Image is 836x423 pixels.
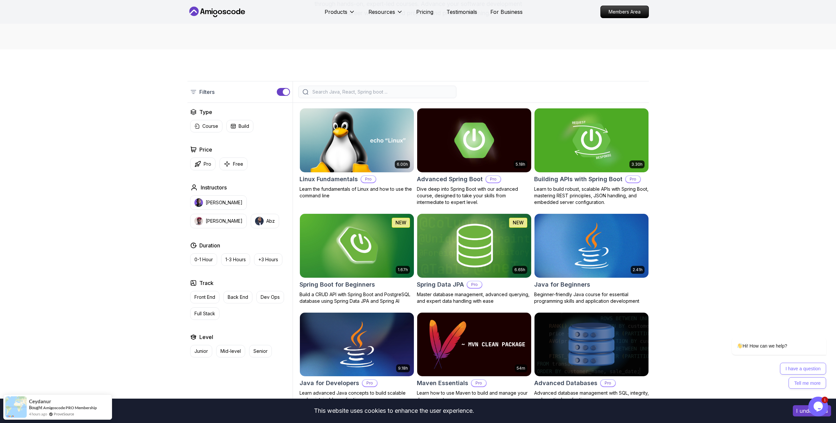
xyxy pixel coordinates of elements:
h2: Linux Fundamentals [300,175,358,184]
p: 5.18h [516,162,525,167]
h2: Maven Essentials [417,379,468,388]
p: Junior [194,348,208,354]
p: Master database management, advanced querying, and expert data handling with ease [417,291,532,304]
p: Dev Ops [261,294,280,300]
a: Building APIs with Spring Boot card3.30hBuilding APIs with Spring BootProLearn to build robust, s... [534,108,649,206]
a: Linux Fundamentals card6.00hLinux FundamentalsProLearn the fundamentals of Linux and how to use t... [300,108,414,199]
p: Advanced database management with SQL, integrity, and practical applications [534,390,649,403]
p: Full Stack [194,310,215,317]
p: Learn the fundamentals of Linux and how to use the command line [300,186,414,199]
img: instructor img [194,198,203,207]
button: Pro [190,157,216,170]
p: 9.18h [398,366,408,371]
p: Back End [228,294,248,300]
img: Spring Boot for Beginners card [300,214,414,278]
p: Resources [368,8,395,16]
button: Accept cookies [793,405,831,416]
p: Pro [467,281,482,288]
a: Spring Data JPA card6.65hNEWSpring Data JPAProMaster database management, advanced querying, and ... [417,213,532,304]
p: Products [325,8,347,16]
button: instructor imgAbz [251,214,279,228]
img: provesource social proof notification image [5,396,27,418]
p: Learn how to use Maven to build and manage your Java projects [417,390,532,403]
p: Learn advanced Java concepts to build scalable and maintainable applications. [300,390,414,403]
p: [PERSON_NAME] [206,218,243,224]
img: Java for Developers card [300,313,414,377]
span: Ceydanur [29,399,51,404]
a: Spring Boot for Beginners card1.67hNEWSpring Boot for BeginnersBuild a CRUD API with Spring Boot ... [300,213,414,304]
p: Senior [253,348,268,354]
button: Products [325,8,355,21]
p: Mid-level [220,348,241,354]
h2: Type [199,108,212,116]
p: Build [239,123,249,129]
button: instructor img[PERSON_NAME] [190,214,247,228]
img: Spring Data JPA card [417,214,531,278]
img: Advanced Spring Boot card [414,107,534,174]
h2: Price [199,146,212,154]
button: Senior [249,345,272,357]
p: 1.67h [398,267,408,272]
a: Amigoscode PRO Membership [43,405,97,410]
h2: Java for Developers [300,379,359,388]
p: Beginner-friendly Java course for essential programming skills and application development [534,291,649,304]
p: Members Area [601,6,649,18]
button: Back End [223,291,252,303]
p: Pro [362,380,377,386]
div: This website uses cookies to enhance the user experience. [5,404,783,418]
iframe: chat widget [808,397,829,416]
button: Course [190,120,222,132]
a: Java for Developers card9.18hJava for DevelopersProLearn advanced Java concepts to build scalable... [300,312,414,403]
h2: Instructors [201,183,227,191]
button: 1-3 Hours [221,253,250,266]
p: Pro [601,380,615,386]
a: Maven Essentials card54mMaven EssentialsProLearn how to use Maven to build and manage your Java p... [417,312,532,403]
h2: Level [199,333,213,341]
p: Free [233,161,243,167]
button: +3 Hours [254,253,282,266]
h2: Advanced Databases [534,379,597,388]
img: instructor img [194,217,203,225]
button: 0-1 Hour [190,253,217,266]
p: Filters [199,88,215,96]
h2: Duration [199,241,220,249]
a: Testimonials [447,8,477,16]
button: Build [226,120,253,132]
p: 0-1 Hour [194,256,213,263]
p: Pro [361,176,376,183]
p: 6.65h [514,267,525,272]
p: Abz [266,218,275,224]
p: Pro [486,176,501,183]
p: Pro [204,161,211,167]
p: 3.30h [631,162,643,167]
button: instructor img[PERSON_NAME] [190,195,247,210]
img: Building APIs with Spring Boot card [534,108,649,172]
a: Advanced Databases cardAdvanced DatabasesProAdvanced database management with SQL, integrity, and... [534,312,649,403]
p: Course [202,123,218,129]
button: Free [219,157,247,170]
button: Mid-level [216,345,245,357]
h2: Building APIs with Spring Boot [534,175,622,184]
a: For Business [490,8,523,16]
a: Pricing [416,8,433,16]
button: Front End [190,291,219,303]
h2: Track [199,279,214,287]
a: Members Area [600,6,649,18]
p: Learn to build robust, scalable APIs with Spring Boot, mastering REST principles, JSON handling, ... [534,186,649,206]
button: Full Stack [190,307,219,320]
p: Dive deep into Spring Boot with our advanced course, designed to take your skills from intermedia... [417,186,532,206]
img: Linux Fundamentals card [300,108,414,172]
p: NEW [395,219,406,226]
img: Java for Beginners card [534,214,649,278]
p: 1-3 Hours [225,256,246,263]
input: Search Java, React, Spring boot ... [311,89,452,95]
img: Advanced Databases card [534,313,649,377]
p: 6.00h [397,162,408,167]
